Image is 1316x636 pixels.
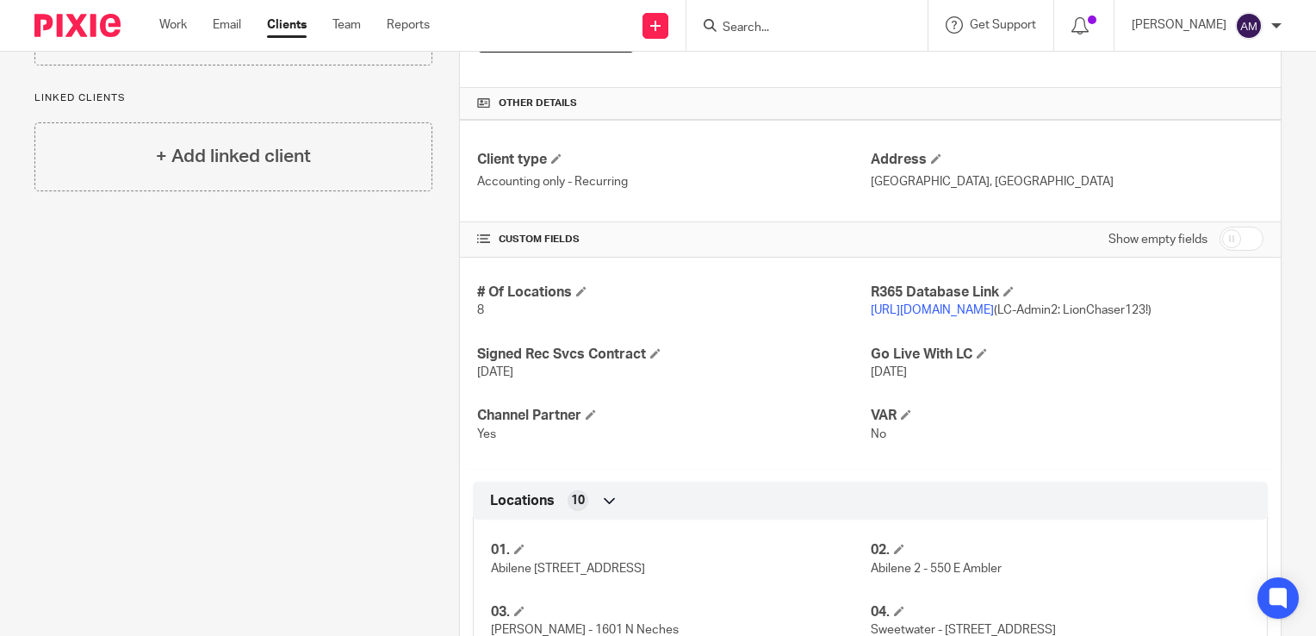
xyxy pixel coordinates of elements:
h4: # Of Locations [477,284,870,302]
span: Get Support [970,19,1036,31]
p: [PERSON_NAME] [1132,16,1226,34]
span: (LC-Admin2: LionChaser123!) [871,304,1151,316]
span: [DATE] [871,366,907,378]
h4: 02. [871,541,1250,559]
img: svg%3E [1235,12,1263,40]
h4: VAR [871,407,1263,425]
a: Email [213,16,241,34]
h4: Go Live With LC [871,346,1263,364]
p: [GEOGRAPHIC_DATA], [GEOGRAPHIC_DATA] [871,173,1263,190]
span: Other details [499,97,577,110]
h4: + Add linked client [156,143,311,170]
a: Reports [387,16,430,34]
h4: Client type [477,151,870,169]
span: 8 [477,304,484,316]
span: [PERSON_NAME] - 1601 N Neches [491,624,679,636]
p: Linked clients [34,91,432,105]
p: Accounting only - Recurring [477,173,870,190]
h4: 04. [871,603,1250,621]
span: [DATE] [477,366,513,378]
h4: R365 Database Link [871,284,1263,302]
span: Abilene 2 - 550 E Ambler [871,563,1002,575]
span: 10 [571,492,585,509]
h4: Channel Partner [477,407,870,425]
a: [URL][DOMAIN_NAME] [871,304,994,316]
span: Abilene [STREET_ADDRESS] [491,563,645,575]
span: No [871,428,886,440]
a: Team [332,16,361,34]
h4: 03. [491,603,870,621]
h4: CUSTOM FIELDS [477,233,870,246]
input: Search [721,21,876,36]
h4: Address [871,151,1263,169]
span: Locations [490,492,555,510]
span: Yes [477,428,496,440]
a: Clients [267,16,307,34]
label: Show empty fields [1108,231,1207,248]
a: Work [159,16,187,34]
h4: 01. [491,541,870,559]
span: Sweetwater - [STREET_ADDRESS] [871,624,1056,636]
img: Pixie [34,14,121,37]
h4: Signed Rec Svcs Contract [477,346,870,364]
